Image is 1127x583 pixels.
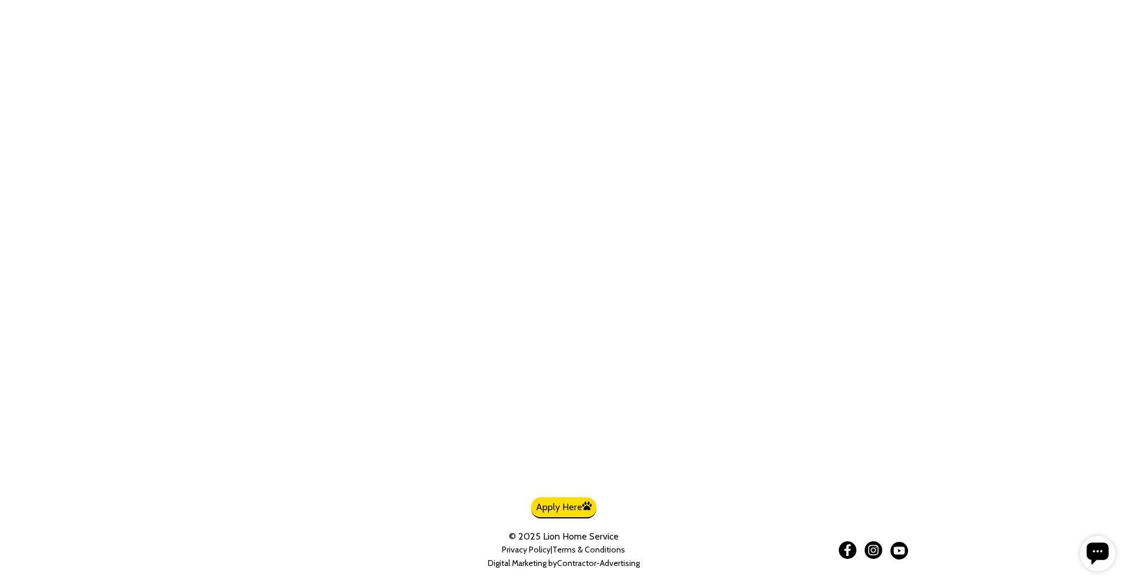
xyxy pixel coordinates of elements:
img: We hire veterans [629,436,689,494]
div: © 2025 Lion Home Service [446,531,681,542]
a: Privacy Policy [502,544,551,555]
a: Terms & Conditions [552,544,625,555]
div: Open chat widget [5,5,40,40]
a: Apply Here [531,497,596,518]
img: We hire veterans [534,436,622,494]
div: Digital Marketing by [446,558,681,568]
nav: | [446,545,681,568]
img: now-hiring [438,436,527,494]
img: CSU Sponsor Badge [9,523,126,574]
a: Contractor-Advertising [557,558,640,568]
